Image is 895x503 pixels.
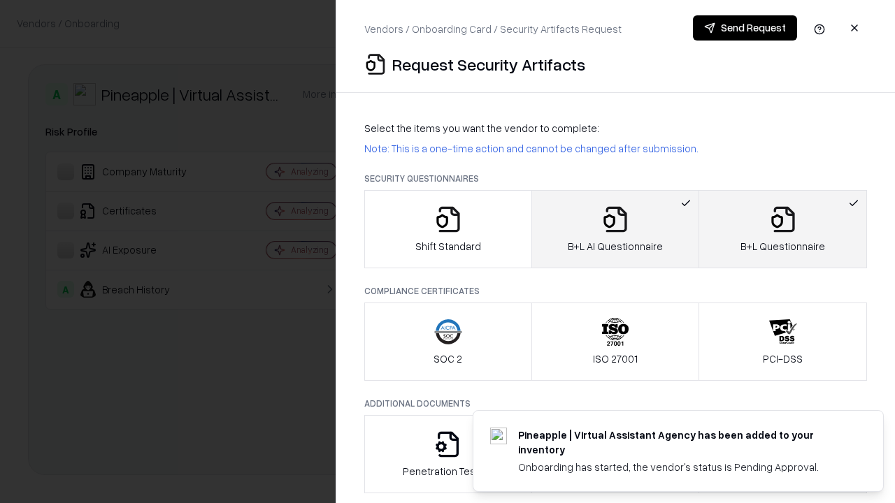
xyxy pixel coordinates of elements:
p: Select the items you want the vendor to complete: [364,121,867,136]
button: B+L AI Questionnaire [531,190,700,268]
p: Compliance Certificates [364,285,867,297]
p: B+L Questionnaire [740,239,825,254]
p: PCI-DSS [763,351,803,366]
p: Request Security Artifacts [392,53,585,75]
p: B+L AI Questionnaire [568,239,663,254]
button: SOC 2 [364,302,532,381]
p: Security Questionnaires [364,173,867,184]
p: ISO 27001 [593,351,638,366]
button: B+L Questionnaire [699,190,867,268]
button: PCI-DSS [699,302,867,381]
div: Onboarding has started, the vendor's status is Pending Approval. [518,460,850,474]
div: Pineapple | Virtual Assistant Agency has been added to your inventory [518,428,850,457]
p: Shift Standard [415,239,481,254]
p: Additional Documents [364,398,867,409]
p: Vendors / Onboarding Card / Security Artifacts Request [364,22,622,36]
button: ISO 27001 [531,302,700,381]
button: Send Request [693,15,797,41]
p: Penetration Testing [403,464,493,479]
p: Note: This is a one-time action and cannot be changed after submission. [364,141,867,156]
img: trypineapple.com [490,428,507,444]
p: SOC 2 [434,351,462,366]
button: Shift Standard [364,190,532,268]
button: Penetration Testing [364,415,532,493]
